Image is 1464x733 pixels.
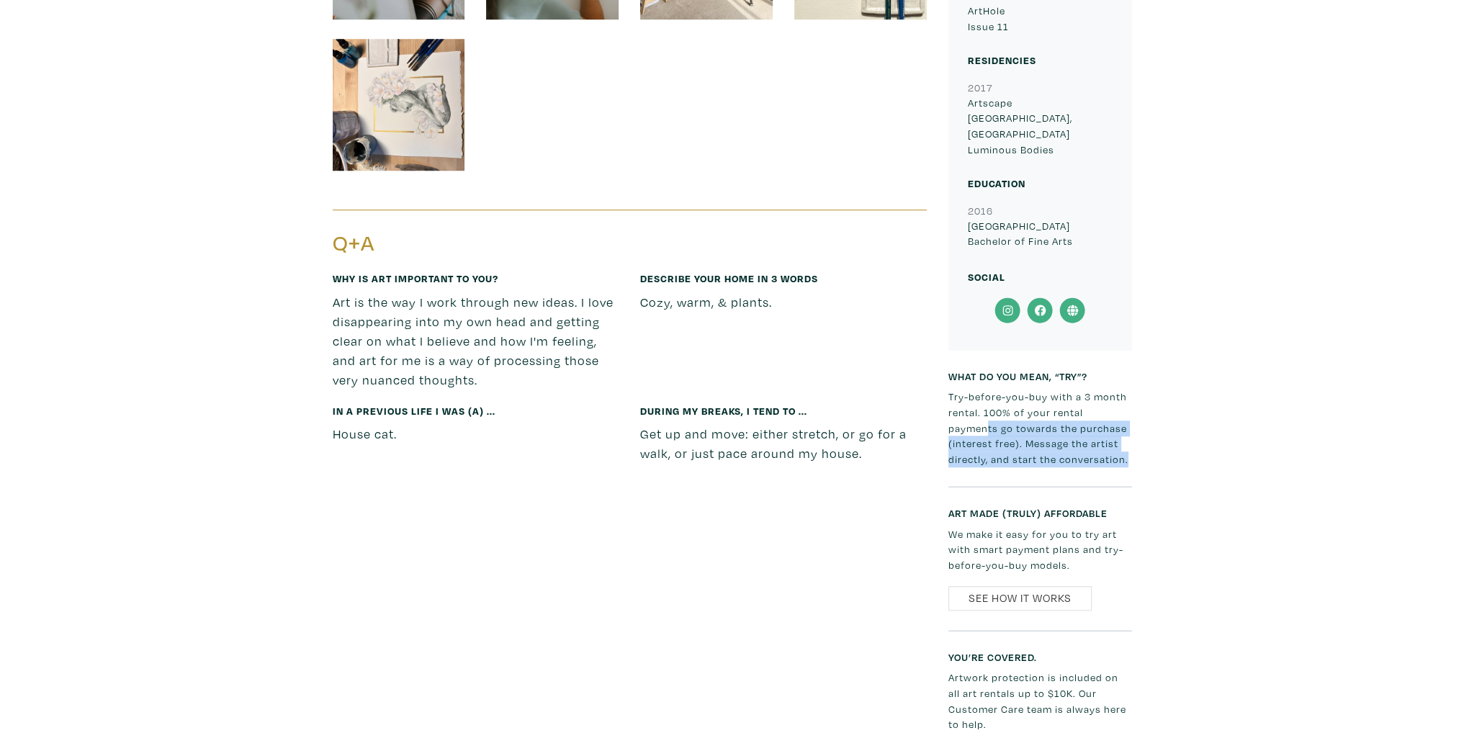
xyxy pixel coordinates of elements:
[333,271,498,285] small: Why is art important to you?
[968,176,1025,190] small: Education
[968,270,1005,284] small: Social
[948,651,1132,663] h6: You’re covered.
[968,95,1113,157] p: Artscape [GEOGRAPHIC_DATA], [GEOGRAPHIC_DATA] Luminous Bodies
[333,404,495,418] small: In a previous life I was (a) ...
[948,670,1132,732] p: Artwork protection is included on all art rentals up to $10K. Our Customer Care team is always he...
[640,404,807,418] small: During my breaks, I tend to ...
[948,370,1132,382] h6: What do you mean, “try”?
[948,507,1132,519] h6: Art made (truly) affordable
[948,389,1132,467] p: Try-before-you-buy with a 3 month rental. 100% of your rental payments go towards the purchase (i...
[968,53,1036,67] small: Residencies
[968,81,992,94] small: 2017
[640,424,927,463] p: Get up and move: either stretch, or go for a walk, or just pace around my house.
[333,292,619,390] p: Art is the way I work through new ideas. I love disappearing into my own head and getting clear o...
[948,526,1132,573] p: We make it easy for you to try art with smart payment plans and try-before-you-buy models.
[640,292,927,312] p: Cozy, warm, & plants.
[968,204,993,217] small: 2016
[968,218,1113,249] p: [GEOGRAPHIC_DATA] Bachelor of Fine Arts
[948,586,1092,611] a: See How It Works
[333,230,619,257] h3: Q+A
[333,424,619,444] p: House cat.
[640,271,818,285] small: Describe your home in 3 words
[333,39,465,171] img: phpThumb.php
[968,3,1113,34] p: ArtHole Issue 11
